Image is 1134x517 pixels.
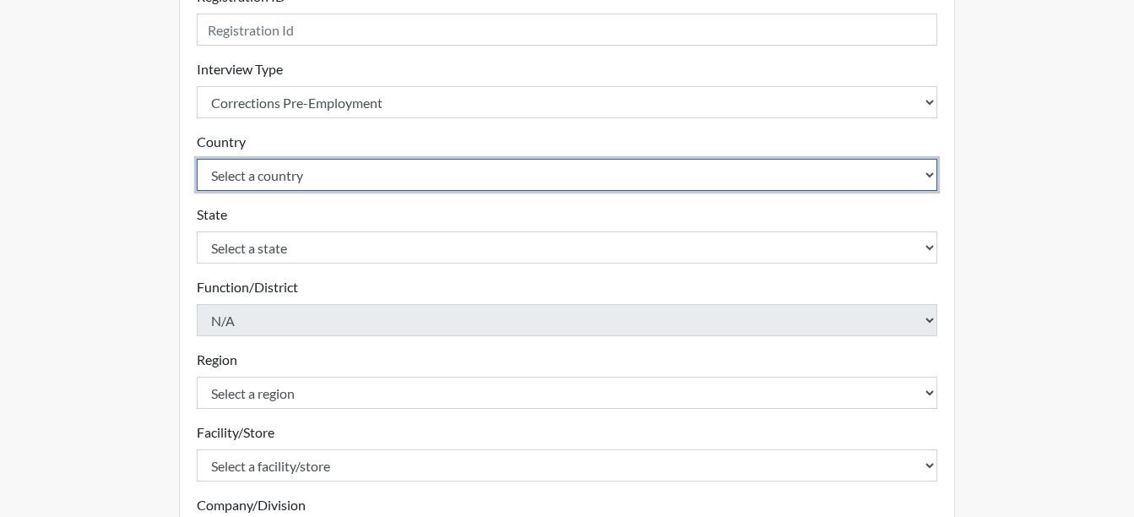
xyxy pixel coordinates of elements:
[197,59,283,79] label: Interview Type
[197,277,298,297] label: Function/District
[197,14,938,46] input: Insert a Registration ID, which needs to be a unique alphanumeric value for each interviewee
[197,422,274,443] label: Facility/Store
[197,495,306,515] label: Company/Division
[197,204,227,225] label: State
[197,132,246,152] label: Country
[197,350,237,370] label: Region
